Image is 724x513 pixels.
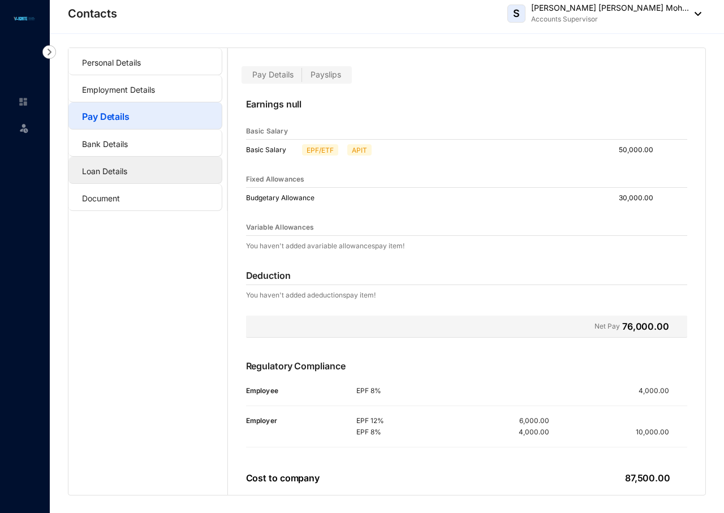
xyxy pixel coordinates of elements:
[82,193,120,203] a: Document
[82,111,130,122] a: Pay Details
[246,97,688,123] p: Earnings null
[513,8,520,19] span: S
[639,385,687,396] p: 4,000.00
[246,174,305,185] p: Fixed Allowances
[246,385,356,396] p: Employee
[307,145,334,155] p: EPF/ETF
[246,269,291,282] p: Deduction
[519,415,549,426] p: 6,000.00
[246,222,314,233] p: Variable Allowances
[246,415,356,426] p: Employer
[689,12,701,16] img: dropdown-black.8e83cc76930a90b1a4fdb6d089b7bf3a.svg
[531,2,689,14] p: [PERSON_NAME] [PERSON_NAME] Moh...
[9,90,36,113] li: Home
[82,166,127,176] a: Loan Details
[594,320,620,333] p: Net Pay
[252,70,294,79] span: Pay Details
[42,45,56,59] img: nav-icon-right.af6afadce00d159da59955279c43614e.svg
[68,6,117,21] p: Contacts
[519,426,549,438] p: 4,000.00
[352,145,367,155] p: APIT
[356,415,453,426] p: EPF 12%
[246,126,288,137] p: Basic Salary
[622,320,669,333] p: 76,000.00
[311,70,341,79] span: Payslips
[18,97,28,107] img: home-unselected.a29eae3204392db15eaf.svg
[625,471,670,485] p: 87,500.00
[11,15,37,22] img: logo
[531,14,689,25] p: Accounts Supervisor
[356,385,453,396] p: EPF 8%
[356,426,453,438] p: EPF 8%
[619,192,662,204] p: 30,000.00
[82,58,141,67] a: Personal Details
[246,471,320,485] p: Cost to company
[246,359,688,385] p: Regulatory Compliance
[82,139,128,149] a: Bank Details
[246,144,298,156] p: Basic Salary
[636,426,687,438] p: 10,000.00
[246,290,376,301] p: You haven't added a deductions pay item!
[82,85,155,94] a: Employment Details
[18,122,29,133] img: leave-unselected.2934df6273408c3f84d9.svg
[246,240,404,252] p: You haven't added a variable allowances pay item!
[246,192,326,204] p: Budgetary Allowance
[619,144,662,156] p: 50,000.00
